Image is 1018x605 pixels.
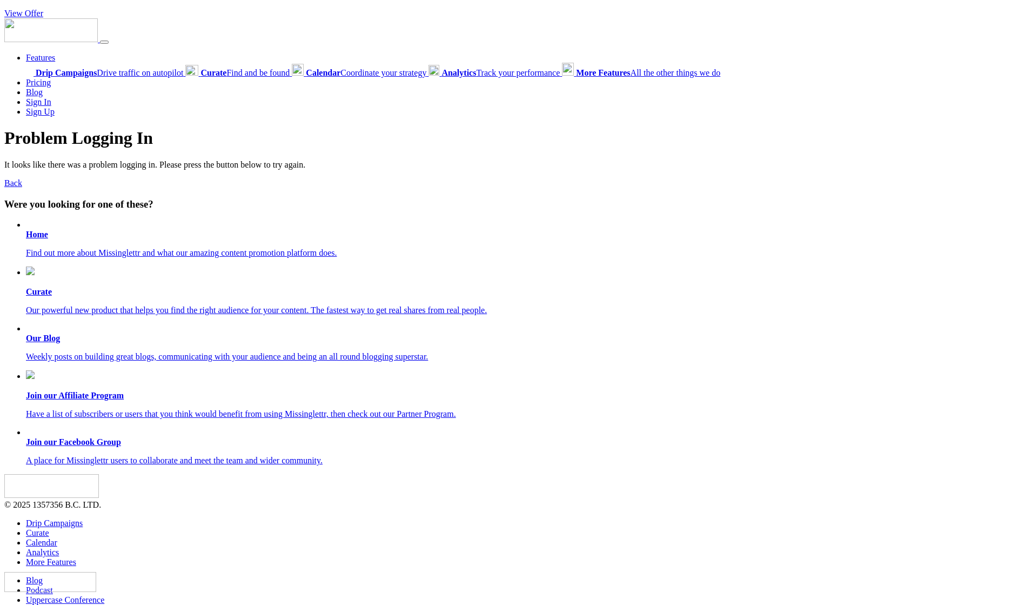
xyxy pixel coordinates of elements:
[26,267,35,275] img: curate.png
[26,528,49,537] a: Curate
[26,456,1014,466] p: A place for Missinglettr users to collaborate and meet the team and wider community.
[26,409,1014,419] p: Have a list of subscribers or users that you think would benefit from using Missinglettr, then ch...
[562,68,720,77] a: More FeaturesAll the other things we do
[292,68,428,77] a: CalendarCoordinate your strategy
[26,334,60,343] b: Our Blog
[441,68,476,77] b: Analytics
[26,230,48,239] b: Home
[36,68,97,77] b: Drip Campaigns
[26,53,55,62] a: Features
[26,352,1014,362] p: Weekly posts on building great blogs, communicating with your audience and being an all round blo...
[306,68,426,77] span: Coordinate your strategy
[4,178,22,188] a: Back
[26,305,1014,315] p: Our powerful new product that helps you find the right audience for your content. The fastest way...
[26,370,35,379] img: revenue.png
[26,68,185,77] a: Drip CampaignsDrive traffic on autopilot
[26,391,124,400] b: Join our Affiliate Program
[4,474,1014,510] div: © 2025 1357356 B.C. LTD.
[428,68,562,77] a: AnalyticsTrack your performance
[26,78,51,87] a: Pricing
[26,230,1014,258] a: Home Find out more about Missinglettr and what our amazing content promotion platform does.
[26,97,51,107] a: Sign In
[200,68,290,77] span: Find and be found
[4,160,1014,170] p: It looks like there was a problem logging in. Please press the button below to try again.
[26,557,76,567] a: More Features
[26,437,1014,466] a: Join our Facebook Group A place for Missinglettr users to collaborate and meet the team and wider...
[26,107,55,116] a: Sign Up
[306,68,340,77] b: Calendar
[100,41,109,44] button: Menu
[26,88,43,97] a: Blog
[185,68,292,77] a: CurateFind and be found
[26,267,1014,315] a: Curate Our powerful new product that helps you find the right audience for your content. The fast...
[576,68,720,77] span: All the other things we do
[26,548,59,557] a: Analytics
[26,437,121,447] b: Join our Facebook Group
[26,370,1014,419] a: Join our Affiliate Program Have a list of subscribers or users that you think would benefit from ...
[26,518,83,528] a: Drip Campaigns
[200,68,226,77] b: Curate
[26,334,1014,362] a: Our Blog Weekly posts on building great blogs, communicating with your audience and being an all ...
[26,595,104,604] a: Uppercase Conference
[441,68,560,77] span: Track your performance
[576,68,630,77] b: More Features
[26,248,1014,258] p: Find out more about Missinglettr and what our amazing content promotion platform does.
[4,128,1014,148] h1: Problem Logging In
[26,287,52,296] b: Curate
[4,9,43,18] a: View Offer
[36,68,183,77] span: Drive traffic on autopilot
[4,572,96,592] img: Missinglettr - Social Media Marketing for content focused teams | Product Hunt
[26,63,1014,78] div: Features
[4,198,1014,210] h3: Were you looking for one of these?
[26,538,57,547] a: Calendar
